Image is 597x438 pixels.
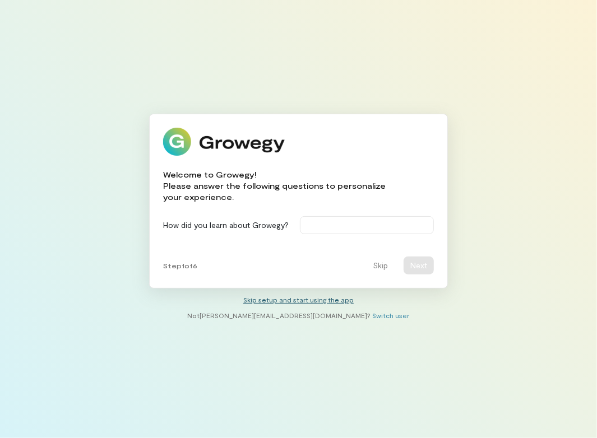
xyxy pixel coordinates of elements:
[163,261,197,270] span: Step 1 of 6
[366,257,395,274] button: Skip
[163,128,285,156] img: Growegy logo
[163,220,289,231] label: How did you learn about Growegy?
[404,257,434,274] button: Next
[188,311,371,319] span: Not [PERSON_NAME][EMAIL_ADDRESS][DOMAIN_NAME] ?
[373,311,410,319] a: Switch user
[243,296,354,304] a: Skip setup and start using the app
[163,169,434,203] div: Welcome to Growegy! Please answer the following questions to personalize your experience.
